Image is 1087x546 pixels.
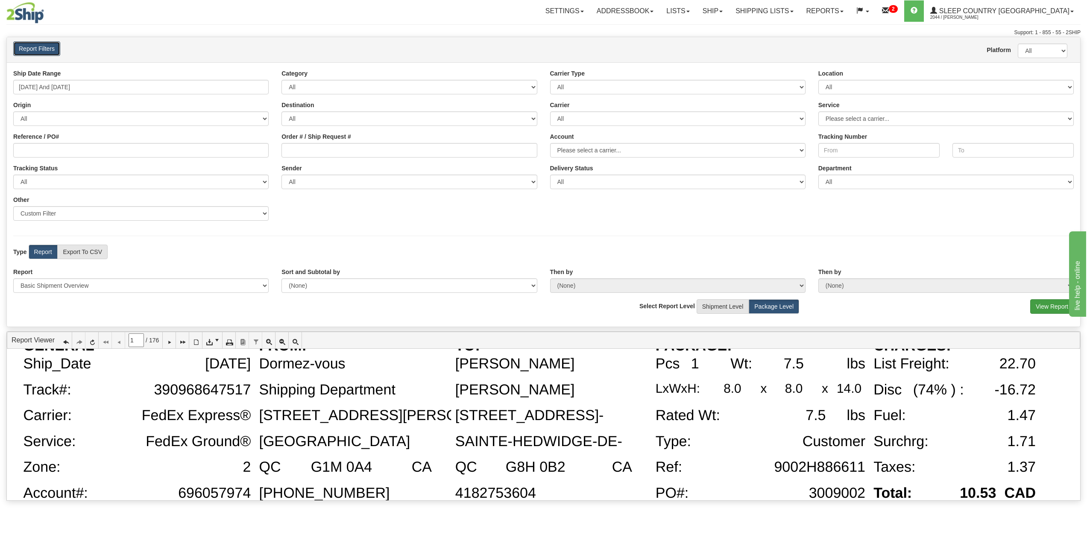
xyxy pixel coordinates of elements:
div: List Freight: [873,356,949,372]
div: (74% ) : [913,382,964,398]
div: LxWxH: [656,382,700,396]
input: To [952,143,1074,158]
div: Customer [803,434,865,450]
div: Rated Wt: [656,408,720,424]
label: Platform [987,46,1005,54]
a: Export [202,332,223,348]
div: x [822,382,828,396]
div: CHARGES: [873,338,951,354]
div: FedEx Express® [142,408,251,424]
div: 8.0 [785,382,803,396]
a: Shipping lists [729,0,800,22]
label: Then by [818,268,841,276]
div: QC [259,459,281,476]
label: Sender [281,164,302,172]
div: Wt: [730,356,752,372]
div: Total: [873,485,912,502]
a: Toggle FullPage/PageWidth [289,332,302,348]
label: Category [281,69,308,78]
div: SAINTE-HEDWIDGE-DE- [455,434,622,450]
div: 14.0 [837,382,861,396]
div: 7.5 [784,356,804,372]
div: [GEOGRAPHIC_DATA] [259,434,410,450]
div: Track#: [23,382,71,398]
a: Next Page [163,332,176,348]
label: Type [13,248,27,256]
a: Zoom In [262,332,275,348]
a: Reports [800,0,850,22]
div: Fuel: [873,408,906,424]
div: PO#: [656,485,689,502]
input: From [818,143,940,158]
a: Ship [696,0,729,22]
div: 7.5 [806,408,826,424]
select: Please ensure data set in report has been RECENTLY tracked from your Shipment History [550,175,806,189]
div: 8.0 [724,382,741,396]
label: Destination [281,101,314,109]
div: x [760,382,767,396]
div: CA [612,459,632,476]
div: 1.37 [1008,459,1036,476]
label: Then by [550,268,573,276]
div: 10.53 [960,485,996,502]
span: 176 [149,336,159,345]
div: live help - online [6,5,79,15]
div: FROM: [259,338,306,354]
a: Toggle Print Preview [189,332,202,348]
button: Report Filters [13,41,60,56]
a: Sleep Country [GEOGRAPHIC_DATA] 2044 / [PERSON_NAME] [924,0,1080,22]
div: Service: [23,434,76,450]
div: TO: [455,338,480,354]
label: Location [818,69,843,78]
div: PACKAGE: [656,338,732,354]
div: Surchrg: [873,434,929,450]
label: Tracking Number [818,132,867,141]
div: Shipping Department [259,382,395,398]
span: 2044 / [PERSON_NAME] [930,13,994,22]
div: [STREET_ADDRESS][PERSON_NAME] [259,408,522,424]
div: Account#: [23,485,88,502]
div: Ship_Date [23,356,91,372]
a: Refresh [85,332,99,348]
div: Type: [656,434,691,450]
div: lbs [847,408,865,424]
div: Dormez-vous [259,356,345,372]
label: Package Level [749,299,799,314]
div: 4182753604 [455,485,536,502]
label: Select Report Level [639,302,695,310]
label: Carrier Type [550,69,585,78]
div: Ref: [656,459,682,476]
div: 1.71 [1008,434,1036,450]
span: / [146,336,147,345]
a: Print [223,332,236,348]
div: 9002H886611 [774,459,865,476]
a: Addressbook [590,0,660,22]
a: Zoom Out [275,332,289,348]
label: Shipment Level [697,299,749,314]
div: 1 [691,356,699,372]
div: [DATE] [205,356,251,372]
iframe: chat widget [1067,229,1086,316]
div: [PERSON_NAME] [455,356,575,372]
label: Order # / Ship Request # [281,132,351,141]
a: Navigate Backward [59,332,72,348]
label: Sort and Subtotal by [281,268,340,276]
div: 1.47 [1008,408,1036,424]
a: Lists [660,0,696,22]
div: G8H 0B2 [506,459,565,476]
span: Sleep Country [GEOGRAPHIC_DATA] [937,7,1069,15]
label: Report [13,268,32,276]
div: 696057974 [178,485,251,502]
div: [STREET_ADDRESS]- [455,408,604,424]
a: 2 [876,0,904,22]
a: Report Viewer [12,336,55,344]
div: G1M 0A4 [311,459,372,476]
label: Department [818,164,852,172]
img: logo2044.jpg [6,2,44,23]
label: Account [550,132,574,141]
div: lbs [847,356,865,372]
div: GENERAL [23,338,94,354]
sup: 2 [889,5,898,13]
a: Last Page [176,332,189,348]
div: Support: 1 - 855 - 55 - 2SHIP [6,29,1081,36]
